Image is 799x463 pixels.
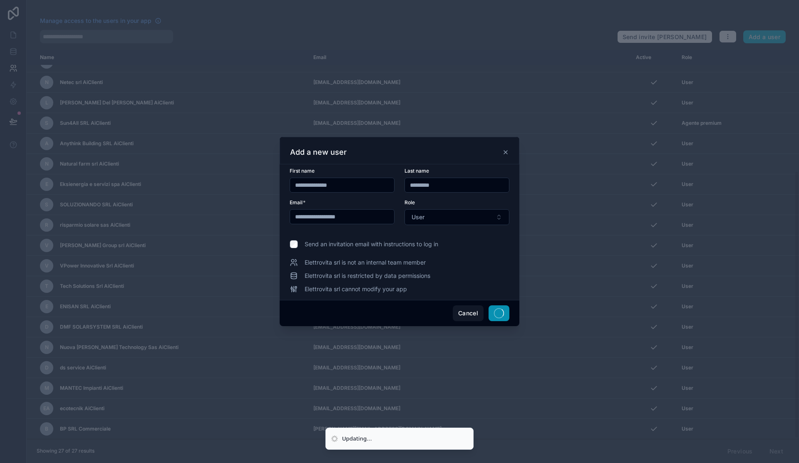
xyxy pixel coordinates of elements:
[290,199,303,206] span: Email
[404,199,415,206] span: Role
[290,147,347,157] h3: Add a new user
[290,240,298,248] input: Send an invitation email with instructions to log in
[453,305,484,321] button: Cancel
[404,209,509,225] button: Select Button
[305,240,438,248] span: Send an invitation email with instructions to log in
[305,258,426,267] span: Elettrovita srl is not an internal team member
[404,168,429,174] span: Last name
[412,213,424,221] span: User
[290,168,315,174] span: First name
[305,285,407,293] span: Elettrovita srl cannot modify your app
[342,435,372,443] div: Updating...
[305,272,430,280] span: Elettrovita srl is restricted by data permissions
